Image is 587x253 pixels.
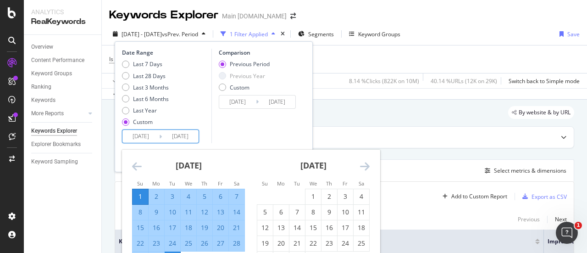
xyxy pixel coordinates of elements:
td: Choose Monday, February 13, 2023 as your check-in date. It’s available. [273,220,289,236]
input: End Date [259,96,295,108]
div: Custom [122,118,169,126]
span: By website & by URL [519,110,570,115]
strong: [DATE] [300,160,327,171]
div: Last 28 Days [122,72,169,80]
small: Mo [277,180,285,187]
div: 24 [338,239,353,248]
div: Custom [230,84,249,91]
button: Previous [518,214,540,225]
button: 1 Filter Applied [217,27,279,41]
div: 9 [321,208,337,217]
div: Move backward to switch to the previous month. [132,161,142,172]
div: 12 [197,208,212,217]
span: Segments [308,30,334,38]
td: Selected. Saturday, January 14, 2023 [229,204,245,220]
div: Keyword Groups [31,69,72,79]
a: Keywords [31,96,95,105]
td: Choose Wednesday, February 22, 2023 as your check-in date. It’s available. [305,236,321,251]
div: 40.14 % URLs ( 12K on 29K ) [431,77,497,85]
td: Choose Saturday, February 11, 2023 as your check-in date. It’s available. [354,204,370,220]
td: Selected. Wednesday, January 11, 2023 [181,204,197,220]
td: Choose Tuesday, February 21, 2023 as your check-in date. It’s available. [289,236,305,251]
td: Selected. Friday, January 13, 2023 [213,204,229,220]
div: 17 [338,223,353,232]
small: Fr [218,180,223,187]
div: 18 [181,223,196,232]
div: Keywords [31,96,55,105]
div: 4 [354,192,369,201]
td: Selected. Friday, January 27, 2023 [213,236,229,251]
div: legacy label [508,106,574,119]
div: 17 [165,223,180,232]
div: Comparison [219,49,299,56]
a: Ranking [31,82,95,92]
div: Last 7 Days [133,60,162,68]
div: 11 [181,208,196,217]
td: Selected. Thursday, January 26, 2023 [197,236,213,251]
button: Keyword Groups [345,27,404,41]
div: Move forward to switch to the next month. [360,161,370,172]
td: Choose Thursday, February 9, 2023 as your check-in date. It’s available. [321,204,338,220]
div: Date Range [122,49,209,56]
td: Selected. Saturday, January 28, 2023 [229,236,245,251]
div: 13 [213,208,228,217]
div: Save [567,30,580,38]
td: Choose Friday, February 10, 2023 as your check-in date. It’s available. [338,204,354,220]
div: Content Performance [31,56,84,65]
small: Th [201,180,207,187]
td: Selected. Tuesday, January 3, 2023 [165,189,181,204]
div: Last Year [122,107,169,114]
button: Add to Custom Report [439,189,507,204]
div: 24 [165,239,180,248]
div: 5 [257,208,273,217]
div: 2 [321,192,337,201]
td: Choose Sunday, February 5, 2023 as your check-in date. It’s available. [257,204,273,220]
div: 25 [354,239,369,248]
div: 14 [289,223,305,232]
td: Selected. Sunday, January 22, 2023 [133,236,149,251]
td: Choose Friday, February 17, 2023 as your check-in date. It’s available. [338,220,354,236]
div: 9 [149,208,164,217]
span: [DATE] - [DATE] [122,30,162,38]
input: Start Date [219,96,256,108]
div: Last 7 Days [122,60,169,68]
div: Keywords Explorer [31,126,77,136]
div: 20 [273,239,289,248]
td: Selected. Monday, January 2, 2023 [149,189,165,204]
div: 20 [213,223,228,232]
div: Last 28 Days [133,72,166,80]
button: Apply [109,73,136,88]
div: 1 Filter Applied [230,30,268,38]
div: 10 [165,208,180,217]
span: Is Branded [109,55,137,63]
td: Choose Thursday, February 2, 2023 as your check-in date. It’s available. [321,189,338,204]
div: 3 [338,192,353,201]
td: Selected. Wednesday, January 25, 2023 [181,236,197,251]
div: Previous Year [230,72,265,80]
td: Choose Sunday, February 12, 2023 as your check-in date. It’s available. [257,220,273,236]
small: Sa [234,180,239,187]
div: 7 [229,192,244,201]
div: 21 [289,239,305,248]
span: 1 [575,222,582,229]
div: Analytics [31,7,94,17]
div: Last 3 Months [133,84,169,91]
a: Content Performance [31,56,95,65]
td: Selected. Thursday, January 5, 2023 [197,189,213,204]
td: Selected. Wednesday, January 4, 2023 [181,189,197,204]
td: Selected. Sunday, January 8, 2023 [133,204,149,220]
div: Last 3 Months [122,84,169,91]
div: 15 [305,223,321,232]
td: Choose Sunday, February 19, 2023 as your check-in date. It’s available. [257,236,273,251]
div: 23 [321,239,337,248]
div: Keywords Explorer [109,7,218,23]
div: 28 [229,239,244,248]
button: Save [556,27,580,41]
div: Add to Custom Report [451,194,507,199]
td: Choose Thursday, February 16, 2023 as your check-in date. It’s available. [321,220,338,236]
div: 5 [197,192,212,201]
div: Custom [219,84,270,91]
small: Tu [169,180,175,187]
td: Selected. Tuesday, January 17, 2023 [165,220,181,236]
div: 27 [213,239,228,248]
